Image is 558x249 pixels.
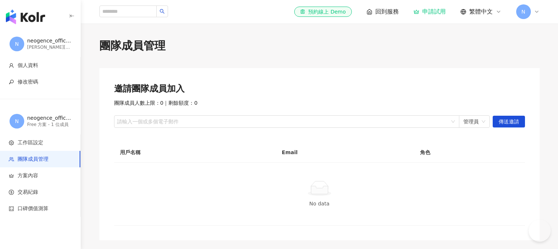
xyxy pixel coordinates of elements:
a: 預約線上 Demo [294,7,351,17]
span: 團隊成員管理 [18,156,48,163]
span: 交易紀錄 [18,189,38,196]
iframe: Toggle Customer Support [529,226,551,248]
div: neogence_official [27,37,71,45]
div: [PERSON_NAME][EMAIL_ADDRESS][DOMAIN_NAME] [27,44,71,51]
div: No data [123,200,516,208]
div: neogence_official 的工作區 [27,115,71,122]
span: 方案內容 [18,172,38,179]
span: 傳送邀請 [499,116,519,128]
span: calculator [9,206,14,211]
span: dollar [9,190,14,195]
span: 口碑價值測算 [18,205,48,212]
span: 工作區設定 [18,139,43,146]
div: 預約線上 Demo [300,8,346,15]
span: user [9,63,14,68]
span: 繁體中文 [469,8,493,16]
span: N [15,40,19,48]
span: N [15,117,19,125]
a: 回到服務 [366,8,399,16]
span: N [521,8,525,16]
th: 用戶名稱 [114,142,276,163]
th: Email [276,142,414,163]
span: 個人資料 [18,62,38,69]
span: search [160,9,165,14]
th: 角色 [414,142,525,163]
div: 邀請團隊成員加入 [114,83,525,95]
span: 回到服務 [375,8,399,16]
div: Free 方案 - 1 位成員 [27,122,71,128]
img: logo [6,10,45,24]
span: 修改密碼 [18,78,38,86]
a: 申請試用 [413,8,446,15]
span: key [9,79,14,85]
div: 團隊成員管理 [99,38,540,53]
span: 管理員 [463,116,485,127]
span: 團隊成員人數上限：0 ｜ 剩餘額度：0 [114,100,198,107]
button: 傳送邀請 [493,116,525,127]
